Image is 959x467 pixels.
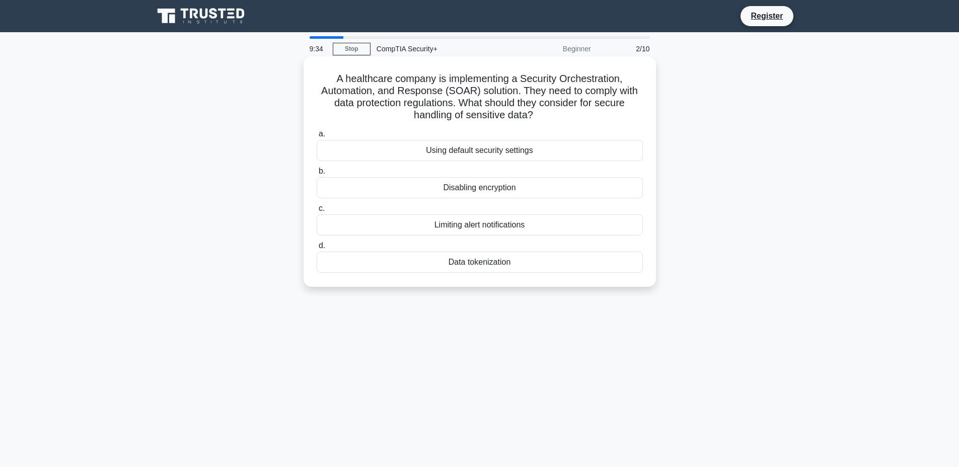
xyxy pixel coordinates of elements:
span: b. [319,167,325,175]
div: CompTIA Security+ [371,39,509,59]
h5: A healthcare company is implementing a Security Orchestration, Automation, and Response (SOAR) so... [316,72,644,122]
div: Using default security settings [317,140,643,161]
div: 2/10 [597,39,656,59]
span: d. [319,241,325,250]
span: a. [319,129,325,138]
div: Disabling encryption [317,177,643,198]
div: 9:34 [304,39,333,59]
a: Stop [333,43,371,55]
span: c. [319,204,325,212]
a: Register [745,10,789,22]
div: Data tokenization [317,252,643,273]
div: Beginner [509,39,597,59]
div: Limiting alert notifications [317,214,643,236]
